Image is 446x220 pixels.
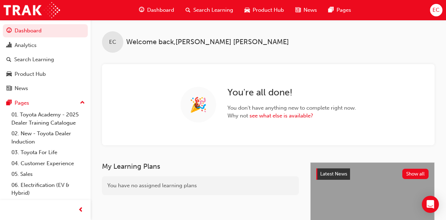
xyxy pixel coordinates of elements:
[239,3,290,17] a: car-iconProduct Hub
[9,180,88,199] a: 06. Electrification (EV & Hybrid)
[422,196,439,213] div: Open Intercom Messenger
[3,68,88,81] a: Product Hub
[80,98,85,108] span: up-icon
[15,70,46,78] div: Product Hub
[290,3,323,17] a: news-iconNews
[78,206,84,215] span: prev-icon
[6,100,12,106] span: pages-icon
[9,109,88,128] a: 01. Toyota Academy - 2025 Dealer Training Catalogue
[316,168,429,180] a: Latest NewsShow all
[15,99,29,107] div: Pages
[6,85,12,92] span: news-icon
[102,176,299,195] div: You have no assigned learning plans
[3,23,88,96] button: DashboardAnalyticsSearch LearningProduct HubNews
[3,53,88,66] a: Search Learning
[6,42,12,49] span: chart-icon
[323,3,357,17] a: pages-iconPages
[9,169,88,180] a: 05. Sales
[9,158,88,169] a: 04. Customer Experience
[430,4,442,16] button: EC
[227,104,356,112] span: You don't have anything new to complete right now.
[9,147,88,158] a: 03. Toyota For Life
[227,112,356,120] span: Why not
[3,96,88,110] button: Pages
[402,169,429,179] button: Show all
[147,6,174,14] span: Dashboard
[3,39,88,52] a: Analytics
[4,2,60,18] img: Trak
[180,3,239,17] a: search-iconSearch Learning
[303,6,317,14] span: News
[102,162,299,171] h3: My Learning Plans
[320,171,347,177] span: Latest News
[9,199,88,210] a: 07. Parts21 Certification
[3,24,88,37] a: Dashboard
[337,6,351,14] span: Pages
[245,6,250,15] span: car-icon
[186,6,190,15] span: search-icon
[126,38,289,46] span: Welcome back , [PERSON_NAME] [PERSON_NAME]
[6,71,12,78] span: car-icon
[227,87,356,98] h2: You're all done!
[295,6,301,15] span: news-icon
[249,112,313,119] a: see what else is available?
[6,28,12,34] span: guage-icon
[15,84,28,93] div: News
[9,128,88,147] a: 02. New - Toyota Dealer Induction
[6,57,11,63] span: search-icon
[189,101,207,109] span: 🎉
[139,6,144,15] span: guage-icon
[133,3,180,17] a: guage-iconDashboard
[253,6,284,14] span: Product Hub
[193,6,233,14] span: Search Learning
[328,6,334,15] span: pages-icon
[109,38,116,46] span: EC
[3,82,88,95] a: News
[15,41,37,49] div: Analytics
[14,56,54,64] div: Search Learning
[432,6,440,14] span: EC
